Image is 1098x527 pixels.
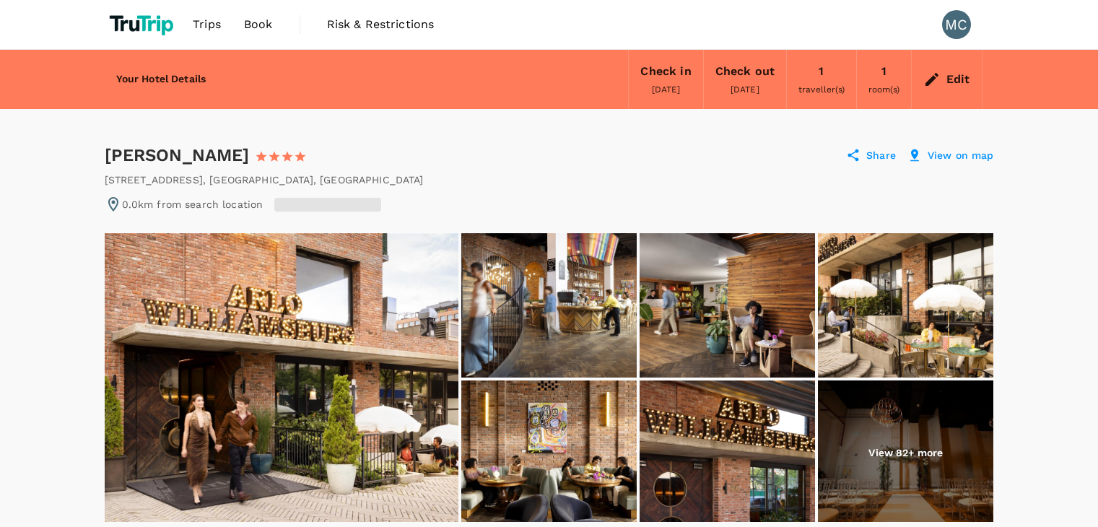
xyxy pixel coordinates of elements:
div: MC [942,10,971,39]
span: Trips [193,16,221,33]
p: View on map [928,148,994,162]
span: Book [244,16,273,33]
p: 0.0km from search location [122,197,263,212]
div: 1 [819,61,824,82]
span: Risk & Restrictions [327,16,435,33]
div: Check in [640,61,691,82]
div: [PERSON_NAME] [105,144,320,167]
span: [DATE] [731,84,759,95]
div: [STREET_ADDRESS] , [GEOGRAPHIC_DATA] , [GEOGRAPHIC_DATA] [105,173,424,187]
img: Ballroom Ceremony [818,380,993,525]
div: 1 [881,61,886,82]
p: View 82+ more [868,445,943,460]
img: WEBSRGB ARLOWBG [461,233,637,378]
img: WEBSRGB ARLOWBG [818,233,993,378]
div: Check out [715,61,775,82]
span: room(s) [868,84,899,95]
span: [DATE] [652,84,681,95]
img: Front Sign [640,380,815,525]
img: TruTrip logo [105,9,182,40]
img: WEBSRGB ARLOWBG [640,233,815,378]
p: Share [866,148,896,162]
span: traveller(s) [798,84,845,95]
img: WEBSRGB ARLOWBG [461,380,637,525]
img: WEBSRGB ARLOWBG [105,233,458,522]
h6: Your Hotel Details [116,71,206,87]
div: Edit [946,69,970,90]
